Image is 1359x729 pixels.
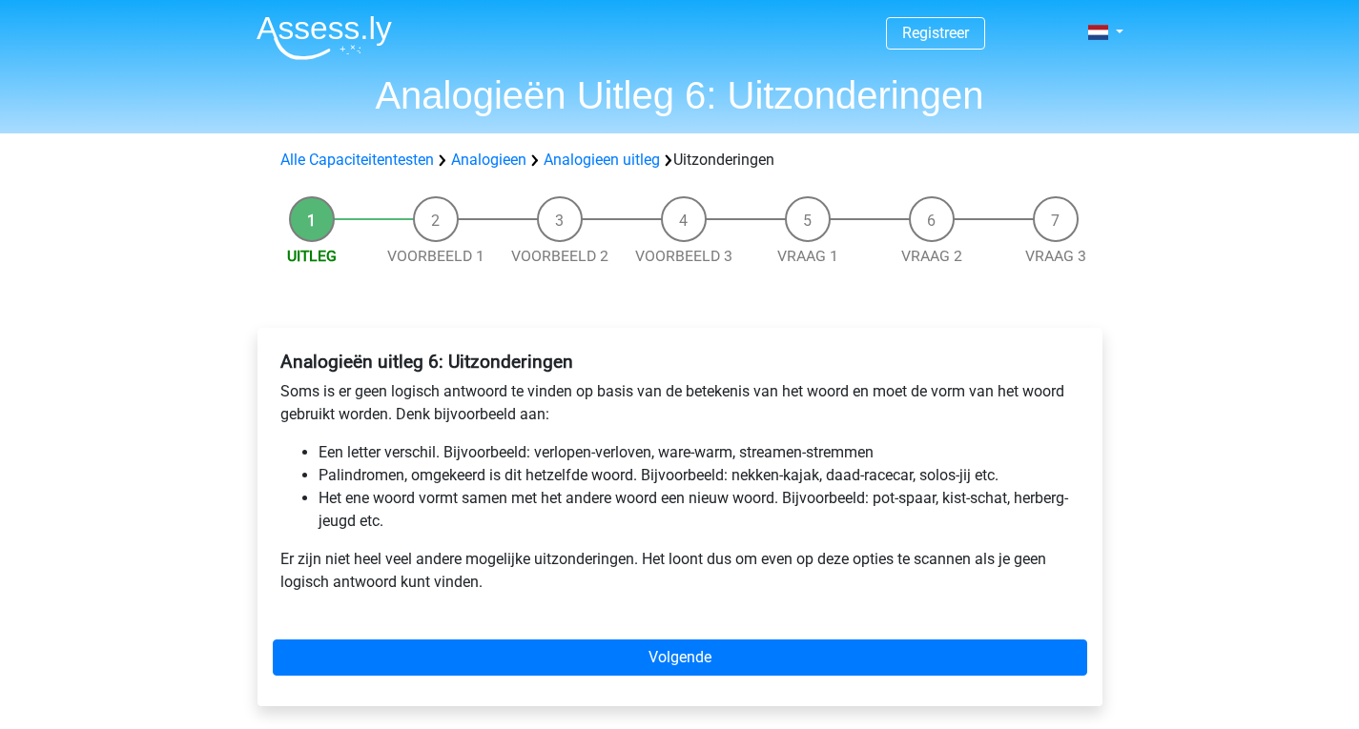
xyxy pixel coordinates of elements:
a: Uitleg [287,247,337,265]
a: Registreer [902,24,969,42]
a: Vraag 2 [901,247,962,265]
h1: Analogieën Uitleg 6: Uitzonderingen [241,72,1119,118]
a: Voorbeeld 2 [511,247,608,265]
a: Alle Capaciteitentesten [280,151,434,169]
p: Soms is er geen logisch antwoord te vinden op basis van de betekenis van het woord en moet de vor... [280,380,1080,426]
a: Voorbeeld 1 [387,247,484,265]
a: Analogieen uitleg [544,151,660,169]
a: Voorbeeld 3 [635,247,732,265]
a: Volgende [273,639,1087,676]
li: Het ene woord vormt samen met het andere woord een nieuw woord. Bijvoorbeeld: pot-spaar, kist-sch... [319,487,1080,533]
a: Analogieen [451,151,526,169]
a: Vraag 3 [1025,247,1086,265]
li: Een letter verschil. Bijvoorbeeld: verlopen-verloven, ware-warm, streamen-stremmen [319,441,1080,464]
a: Vraag 1 [777,247,838,265]
b: Analogieën uitleg 6: Uitzonderingen [280,351,573,373]
div: Uitzonderingen [273,149,1087,172]
img: Assessly [257,15,392,60]
p: Er zijn niet heel veel andere mogelijke uitzonderingen. Het loont dus om even op deze opties te s... [280,548,1080,594]
li: Palindromen, omgekeerd is dit hetzelfde woord. Bijvoorbeeld: nekken-kajak, daad-racecar, solos-ji... [319,464,1080,487]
